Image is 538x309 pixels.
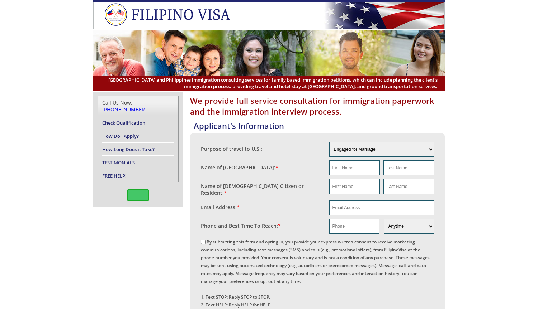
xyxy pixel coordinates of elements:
[102,99,174,113] div: Call Us Now:
[102,133,139,139] a: How Do I Apply?
[102,120,145,126] a: Check Qualification
[102,106,147,113] a: [PHONE_NUMBER]
[383,160,434,175] input: Last Name
[102,173,127,179] a: FREE HELP!
[100,77,438,90] span: [GEOGRAPHIC_DATA] and Philippines immigration consulting services for family based immigration pe...
[102,159,135,166] a: TESTIMONIALS
[329,219,379,234] input: Phone
[190,95,445,117] h1: We provide full service consultation for immigration paperwork and the immigration interview proc...
[201,204,240,211] label: Email Address:
[383,179,434,194] input: Last Name
[201,164,278,171] label: Name of [GEOGRAPHIC_DATA]:
[201,222,281,229] label: Phone and Best Time To Reach:
[102,146,155,153] a: How Long Does it Take?
[201,183,322,196] label: Name of [DEMOGRAPHIC_DATA] Citizen or Resident:
[329,179,380,194] input: First Name
[201,240,206,244] input: By submitting this form and opting in, you provide your express written consent to receive market...
[201,145,262,152] label: Purpose of travel to U.S.:
[194,120,445,131] h4: Applicant's Information
[329,200,434,215] input: Email Address
[329,160,380,175] input: First Name
[384,219,434,234] select: Phone and Best Reach Time are required.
